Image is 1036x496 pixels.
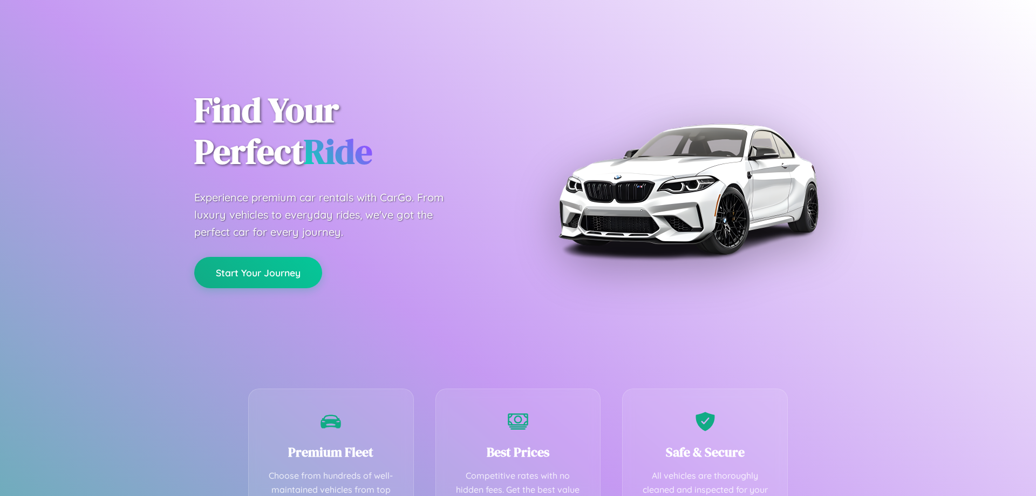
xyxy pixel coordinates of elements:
[553,54,823,324] img: Premium BMW car rental vehicle
[304,128,372,175] span: Ride
[265,443,397,461] h3: Premium Fleet
[639,443,771,461] h3: Safe & Secure
[452,443,584,461] h3: Best Prices
[194,257,322,288] button: Start Your Journey
[194,90,502,173] h1: Find Your Perfect
[194,189,464,241] p: Experience premium car rentals with CarGo. From luxury vehicles to everyday rides, we've got the ...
